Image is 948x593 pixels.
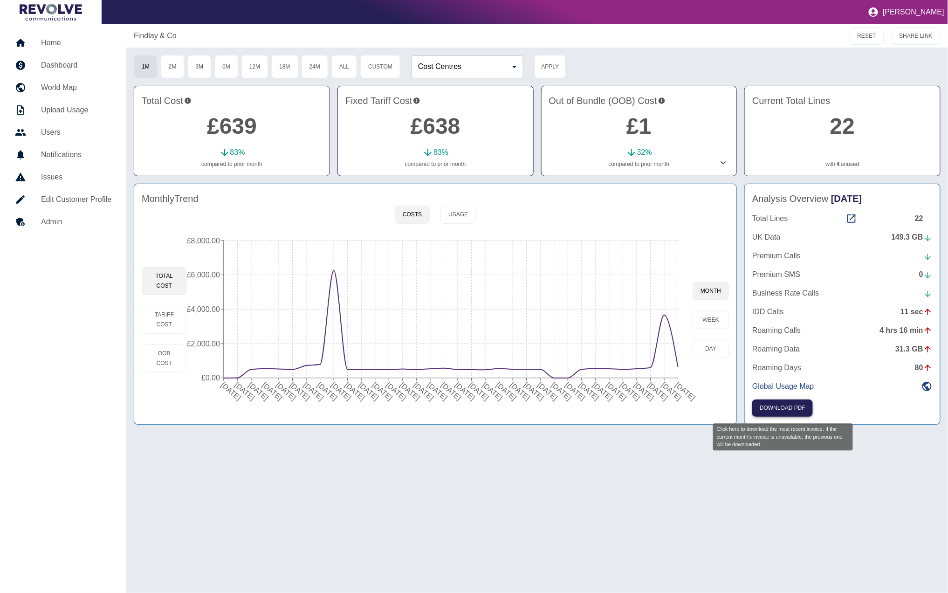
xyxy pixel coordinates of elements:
a: £1 [626,114,651,138]
a: Issues [7,166,119,188]
div: 4 hrs 16 min [880,325,933,336]
svg: This is the total charges incurred over 1 months [184,94,192,108]
a: Notifications [7,144,119,166]
tspan: [DATE] [633,381,656,402]
h4: Analysis Overview [752,192,933,206]
a: IDD Calls11 sec [752,306,933,317]
button: month [693,282,729,300]
a: £639 [207,114,257,138]
a: UK Data149.3 GB [752,232,933,243]
p: Global Usage Map [752,381,814,392]
tspan: £6,000.00 [187,271,220,279]
svg: This is your recurring contracted cost [413,94,420,108]
button: Costs [395,206,430,224]
h5: Upload Usage [41,104,111,116]
a: Roaming Days80 [752,362,933,373]
p: [PERSON_NAME] [883,8,944,16]
tspan: [DATE] [220,381,243,402]
button: 24M [302,55,328,78]
tspan: [DATE] [385,381,408,402]
h5: Admin [41,216,111,228]
tspan: [DATE] [619,381,642,402]
tspan: [DATE] [371,381,394,402]
a: Admin [7,211,119,233]
tspan: [DATE] [454,381,477,402]
tspan: [DATE] [509,381,532,402]
p: Roaming Days [752,362,801,373]
a: 4 [837,160,840,168]
a: 22 [830,114,855,138]
button: Custom [360,55,400,78]
div: 0 [919,269,933,280]
tspan: [DATE] [289,381,312,402]
tspan: [DATE] [495,381,518,402]
tspan: £0.00 [201,374,220,382]
div: 11 sec [900,306,933,317]
tspan: [DATE] [646,381,670,402]
a: Premium Calls [752,250,933,262]
a: Users [7,121,119,144]
tspan: [DATE] [674,381,697,402]
tspan: [DATE] [357,381,381,402]
tspan: [DATE] [330,381,353,402]
a: Dashboard [7,54,119,76]
tspan: [DATE] [316,381,339,402]
a: Roaming Calls4 hrs 16 min [752,325,933,336]
a: Premium SMS0 [752,269,933,280]
p: Roaming Calls [752,325,801,336]
h5: Issues [41,172,111,183]
p: Premium SMS [752,269,800,280]
img: Logo [20,4,82,21]
svg: Costs outside of your fixed tariff [658,94,666,108]
a: Total Lines22 [752,213,933,224]
tspan: £4,000.00 [187,305,220,313]
button: Tariff Cost [142,306,186,334]
p: 83 % [230,147,245,158]
tspan: [DATE] [412,381,436,402]
tspan: [DATE] [536,381,560,402]
p: Total Lines [752,213,788,224]
a: Findlay & Co [134,30,177,41]
h5: World Map [41,82,111,93]
h4: Total Cost [142,94,322,108]
p: IDD Calls [752,306,784,317]
tspan: [DATE] [577,381,601,402]
a: £638 [411,114,460,138]
div: Click here to download the most recent invoice. If the current month’s invoice is unavailable, th... [713,424,853,451]
h4: Monthly Trend [142,192,199,206]
tspan: [DATE] [591,381,615,402]
button: SHARE LINK [892,28,941,45]
p: Roaming Data [752,344,800,355]
div: 31.3 GB [895,344,933,355]
tspan: [DATE] [605,381,629,402]
h4: Fixed Tariff Cost [345,94,526,108]
div: 22 [915,213,933,224]
span: [DATE] [831,193,862,204]
button: 12M [241,55,268,78]
p: 83 % [433,147,448,158]
button: OOB Cost [142,345,186,372]
tspan: [DATE] [343,381,367,402]
tspan: [DATE] [440,381,463,402]
button: week [693,311,729,329]
tspan: [DATE] [522,381,546,402]
tspan: [DATE] [247,381,270,402]
tspan: [DATE] [550,381,573,402]
a: Global Usage Map [752,381,933,392]
button: 3M [188,55,212,78]
button: [PERSON_NAME] [864,3,948,21]
tspan: [DATE] [660,381,684,402]
tspan: [DATE] [261,381,284,402]
tspan: [DATE] [398,381,422,402]
button: Usage [440,206,476,224]
p: with unused [752,160,933,168]
button: 6M [214,55,238,78]
p: compared to prior month [142,160,322,168]
button: Total Cost [142,267,186,295]
button: Apply [535,55,566,78]
tspan: [DATE] [426,381,449,402]
h5: Home [41,37,111,48]
tspan: £8,000.00 [187,237,220,245]
a: Business Rate Calls [752,288,933,299]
